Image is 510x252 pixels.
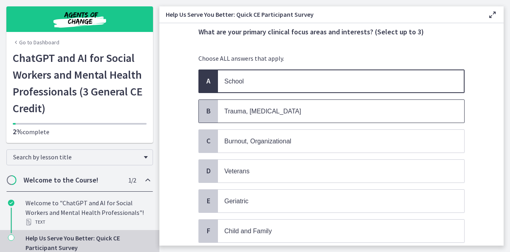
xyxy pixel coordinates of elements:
span: School [224,78,244,85]
h1: ChatGPT and AI for Social Workers and Mental Health Professionals (3 General CE Credit) [13,50,147,117]
span: B [204,106,213,116]
div: Search by lesson title [6,149,153,165]
p: Choose ALL answers that apply. [198,54,465,63]
div: Welcome to "ChatGPT and AI for Social Workers and Mental Health Professionals"! [25,198,150,227]
span: Geriatric [224,198,248,204]
h3: Help Us Serve You Better: Quick CE Participant Survey [166,10,475,19]
span: Veterans [224,168,249,175]
span: 2% [13,127,23,136]
div: Text [25,217,150,227]
i: Completed [8,200,14,206]
span: Child and Family [224,228,272,234]
span: C [204,136,213,146]
span: E [204,196,213,206]
a: Go to Dashboard [13,38,59,46]
span: D [204,166,213,176]
span: 1 / 2 [128,175,136,185]
img: Agents of Change [32,10,127,29]
p: complete [13,127,147,137]
span: A [204,76,213,86]
span: Search by lesson title [13,153,140,161]
h2: Welcome to the Course! [24,175,121,185]
span: Burnout, Organizational [224,138,291,145]
span: F [204,226,213,236]
span: Trauma, [MEDICAL_DATA] [224,108,301,115]
span: What are your primary clinical focus areas and interests? (Select up to 3) [198,27,424,36]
